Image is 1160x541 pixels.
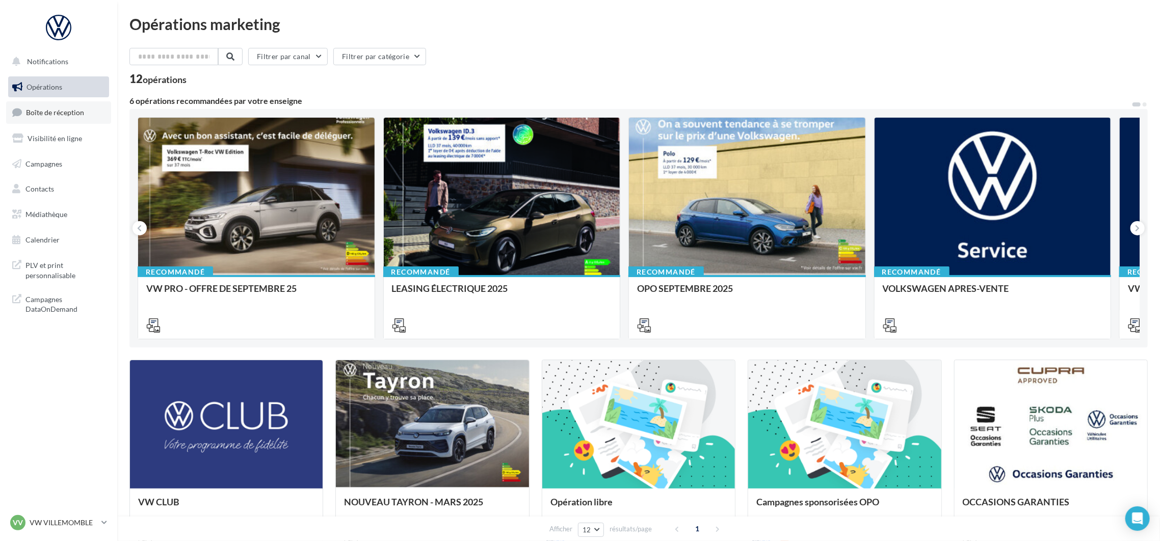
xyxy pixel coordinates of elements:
[248,48,328,65] button: Filtrer par canal
[6,204,111,225] a: Médiathèque
[27,57,68,66] span: Notifications
[392,283,612,304] div: LEASING ÉLECTRIQUE 2025
[129,73,187,85] div: 12
[25,210,67,219] span: Médiathèque
[26,108,84,117] span: Boîte de réception
[383,266,459,278] div: Recommandé
[6,153,111,175] a: Campagnes
[6,51,107,72] button: Notifications
[6,76,111,98] a: Opérations
[6,128,111,149] a: Visibilité en ligne
[333,48,426,65] button: Filtrer par catégorie
[138,266,213,278] div: Recommandé
[6,288,111,318] a: Campagnes DataOnDemand
[690,521,706,537] span: 1
[27,83,62,91] span: Opérations
[146,283,366,304] div: VW PRO - OFFRE DE SEPTEMBRE 25
[6,229,111,251] a: Calendrier
[1125,506,1150,531] div: Open Intercom Messenger
[963,497,1139,517] div: OCCASIONS GARANTIES
[874,266,950,278] div: Recommandé
[8,513,109,532] a: VV VW VILLEMOMBLE
[129,16,1148,32] div: Opérations marketing
[6,178,111,200] a: Contacts
[30,518,97,528] p: VW VILLEMOMBLE
[344,497,520,517] div: NOUVEAU TAYRON - MARS 2025
[25,292,105,314] span: Campagnes DataOnDemand
[28,134,82,143] span: Visibilité en ligne
[13,518,23,528] span: VV
[550,497,727,517] div: Opération libre
[25,258,105,280] span: PLV et print personnalisable
[883,283,1103,304] div: VOLKSWAGEN APRES-VENTE
[637,283,857,304] div: OPO SEPTEMBRE 2025
[138,497,314,517] div: VW CLUB
[628,266,704,278] div: Recommandé
[549,524,572,534] span: Afficher
[25,235,60,244] span: Calendrier
[6,254,111,284] a: PLV et print personnalisable
[578,523,604,537] button: 12
[25,184,54,193] span: Contacts
[583,526,591,534] span: 12
[25,159,62,168] span: Campagnes
[143,75,187,84] div: opérations
[756,497,933,517] div: Campagnes sponsorisées OPO
[610,524,652,534] span: résultats/page
[6,101,111,123] a: Boîte de réception
[129,97,1131,105] div: 6 opérations recommandées par votre enseigne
